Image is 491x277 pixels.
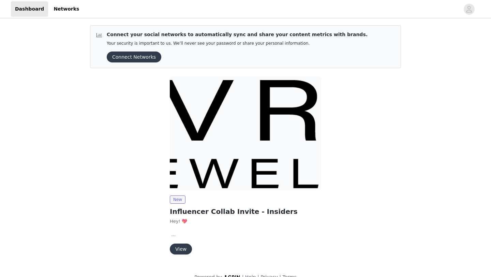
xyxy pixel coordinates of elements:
[170,247,192,252] a: View
[107,31,368,38] p: Connect your social networks to automatically sync and share your content metrics with brands.
[107,41,368,46] p: Your security is important to us. We’ll never see your password or share your personal information.
[170,218,321,225] p: Hey! 💖
[49,1,83,17] a: Networks
[170,206,321,217] h2: Influencer Collab Invite - Insiders
[170,195,185,204] span: New
[11,1,48,17] a: Dashboard
[466,4,472,15] div: avatar
[170,76,321,190] img: Evry Jewels
[170,244,192,254] button: View
[107,52,161,62] button: Connect Networks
